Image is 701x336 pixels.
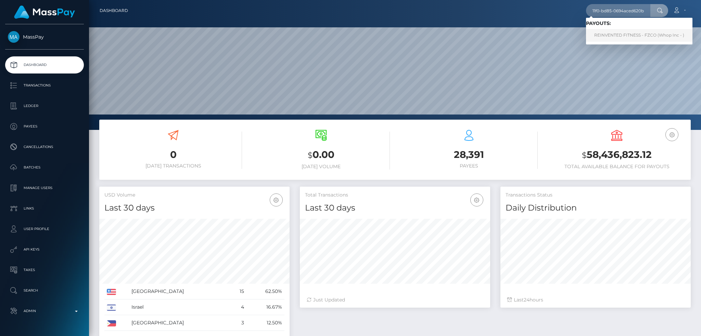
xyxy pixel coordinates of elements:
[252,148,390,162] h3: 0.00
[5,77,84,94] a: Transactions
[5,97,84,115] a: Ledger
[506,192,686,199] h5: Transactions Status
[230,299,246,315] td: 4
[104,202,284,214] h4: Last 30 days
[8,101,81,111] p: Ledger
[5,34,84,40] span: MassPay
[252,164,390,170] h6: [DATE] Volume
[129,284,230,299] td: [GEOGRAPHIC_DATA]
[8,162,81,173] p: Batches
[5,282,84,299] a: Search
[8,285,81,296] p: Search
[8,183,81,193] p: Manage Users
[246,284,284,299] td: 62.50%
[104,192,284,199] h5: USD Volume
[308,150,313,160] small: $
[5,200,84,217] a: Links
[5,261,84,279] a: Taxes
[5,220,84,238] a: User Profile
[5,118,84,135] a: Payees
[129,299,230,315] td: Israel
[129,315,230,331] td: [GEOGRAPHIC_DATA]
[5,303,84,320] a: Admin
[548,164,686,170] h6: Total Available Balance for Payouts
[586,21,692,26] h6: Payouts:
[230,284,246,299] td: 15
[8,224,81,234] p: User Profile
[5,179,84,197] a: Manage Users
[8,244,81,255] p: API Keys
[8,203,81,214] p: Links
[8,142,81,152] p: Cancellations
[107,320,116,326] img: PH.png
[230,315,246,331] td: 3
[586,4,650,17] input: Search...
[524,297,530,303] span: 24
[400,148,538,161] h3: 28,391
[507,296,684,304] div: Last hours
[8,121,81,132] p: Payees
[8,80,81,91] p: Transactions
[305,192,485,199] h5: Total Transactions
[305,202,485,214] h4: Last 30 days
[582,150,587,160] small: $
[104,163,242,169] h6: [DATE] Transactions
[8,60,81,70] p: Dashboard
[506,202,686,214] h4: Daily Distribution
[400,163,538,169] h6: Payees
[100,3,128,18] a: Dashboard
[548,148,686,162] h3: 58,436,823.12
[5,138,84,156] a: Cancellations
[8,31,20,43] img: MassPay
[5,159,84,176] a: Batches
[107,305,116,311] img: IL.png
[307,296,483,304] div: Just Updated
[8,265,81,275] p: Taxes
[246,299,284,315] td: 16.67%
[104,148,242,161] h3: 0
[5,241,84,258] a: API Keys
[8,306,81,316] p: Admin
[246,315,284,331] td: 12.50%
[107,289,116,295] img: US.png
[14,5,75,19] img: MassPay Logo
[586,29,692,42] a: REINVENTED FITNESS - FZCO (Whop Inc - )
[5,56,84,73] a: Dashboard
